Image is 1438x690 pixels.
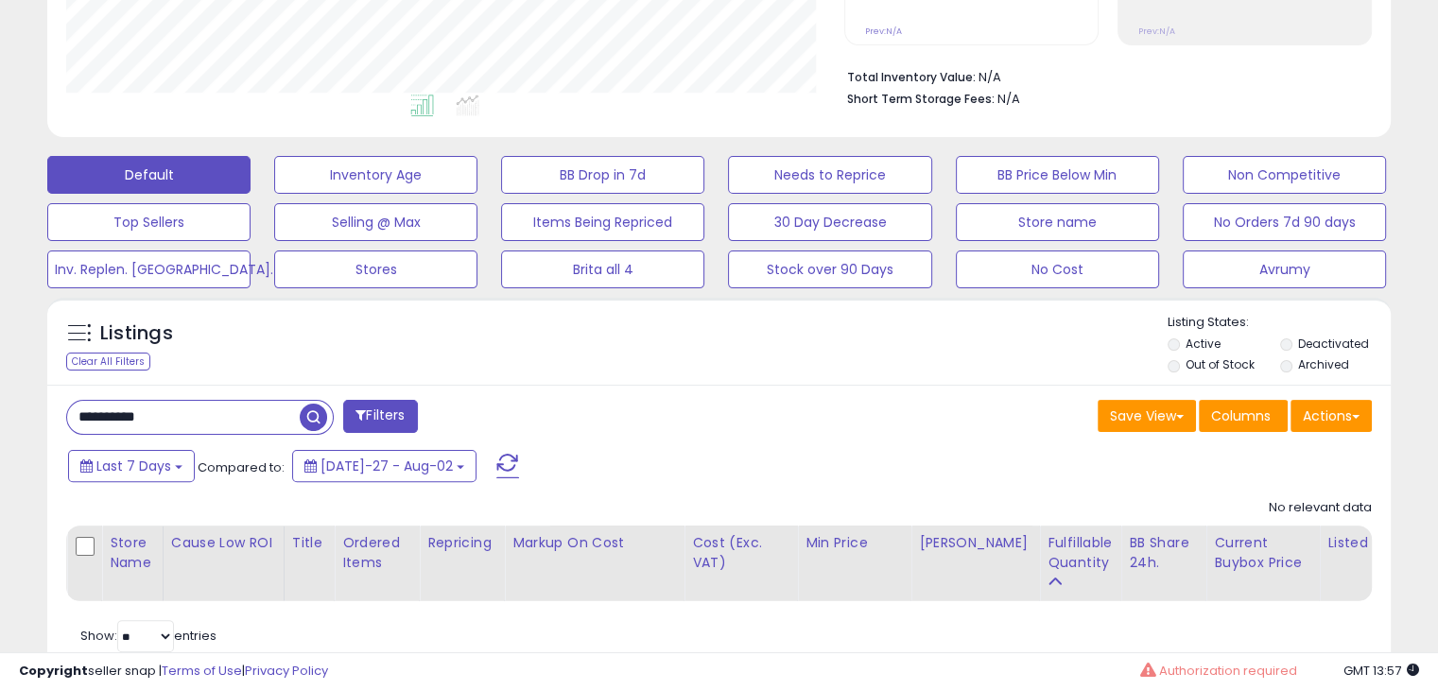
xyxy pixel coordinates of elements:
span: Authorization required [1158,662,1296,680]
div: seller snap | | [19,663,328,681]
div: Cost (Exc. VAT) [692,533,789,573]
a: Privacy Policy [245,662,328,680]
span: 2025-08-10 13:57 GMT [1343,662,1419,680]
div: Clear All Filters [66,353,150,371]
button: Selling @ Max [274,203,477,241]
button: Default [47,156,251,194]
div: No relevant data [1269,499,1372,517]
label: Out of Stock [1186,356,1255,372]
label: Active [1186,336,1221,352]
button: Items Being Repriced [501,203,704,241]
div: Title [292,533,326,553]
b: Total Inventory Value: [847,69,976,85]
small: Prev: N/A [1138,26,1175,37]
button: Brita all 4 [501,250,704,288]
button: BB Drop in 7d [501,156,704,194]
li: N/A [847,64,1358,87]
button: Inventory Age [274,156,477,194]
th: The percentage added to the cost of goods (COGS) that forms the calculator for Min & Max prices. [505,526,684,601]
small: Prev: N/A [865,26,902,37]
div: Cause Low ROI [171,533,276,553]
button: Stores [274,250,477,288]
button: No Orders 7d 90 days [1183,203,1386,241]
button: Needs to Reprice [728,156,931,194]
th: CSV column name: cust_attr_5_Cause Low ROI [163,526,284,601]
button: Last 7 Days [68,450,195,482]
button: Save View [1098,400,1196,432]
button: Top Sellers [47,203,251,241]
div: [PERSON_NAME] [919,533,1031,553]
a: Terms of Use [162,662,242,680]
b: Short Term Storage Fees: [847,91,995,107]
strong: Copyright [19,662,88,680]
button: Avrumy [1183,250,1386,288]
span: [DATE]-27 - Aug-02 [321,457,453,475]
span: Show: entries [80,627,217,645]
div: Current Buybox Price [1214,533,1311,573]
button: Stock over 90 Days [728,250,931,288]
button: 30 Day Decrease [728,203,931,241]
button: [DATE]-27 - Aug-02 [292,450,476,482]
div: Fulfillable Quantity [1048,533,1113,573]
label: Archived [1297,356,1348,372]
div: BB Share 24h. [1129,533,1198,573]
div: Markup on Cost [512,533,676,553]
button: Columns [1199,400,1288,432]
button: Filters [343,400,417,433]
span: Compared to: [198,458,285,476]
button: Store name [956,203,1159,241]
span: Columns [1211,406,1271,425]
span: N/A [997,90,1020,108]
button: Non Competitive [1183,156,1386,194]
span: Last 7 Days [96,457,171,475]
div: Ordered Items [342,533,411,573]
label: Deactivated [1297,336,1368,352]
div: Min Price [806,533,903,553]
button: Inv. Replen. [GEOGRAPHIC_DATA]. [47,250,251,288]
button: Actions [1291,400,1372,432]
button: No Cost [956,250,1159,288]
button: BB Price Below Min [956,156,1159,194]
h5: Listings [100,320,173,347]
div: Repricing [427,533,496,553]
p: Listing States: [1168,314,1391,332]
div: Store Name [110,533,155,573]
